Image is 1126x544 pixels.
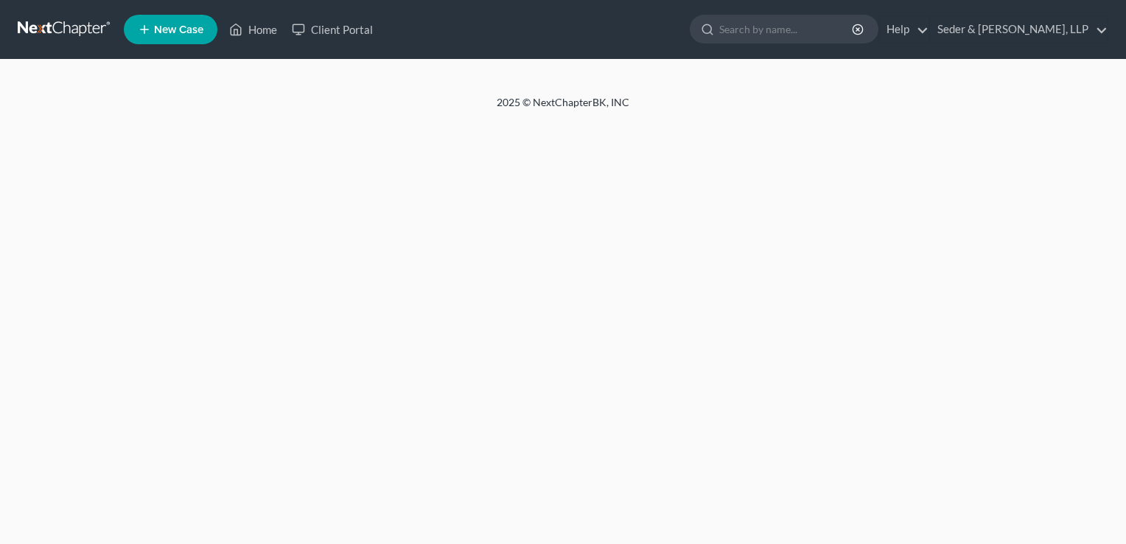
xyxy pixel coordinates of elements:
[879,16,929,43] a: Help
[284,16,380,43] a: Client Portal
[154,24,203,35] span: New Case
[719,15,854,43] input: Search by name...
[222,16,284,43] a: Home
[930,16,1108,43] a: Seder & [PERSON_NAME], LLP
[143,95,983,122] div: 2025 © NextChapterBK, INC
